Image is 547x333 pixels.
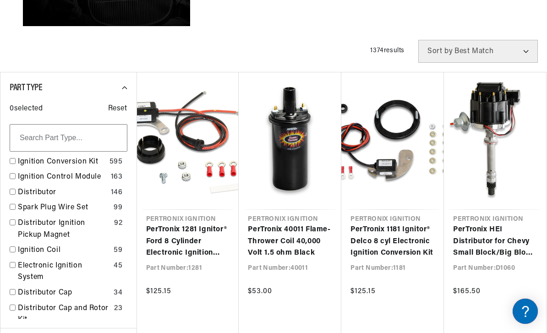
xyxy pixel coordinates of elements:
[111,187,123,199] div: 146
[10,103,43,115] span: 0 selected
[453,224,537,259] a: PerTronix HEI Distributor for Chevy Small Block/Big Block Engines
[9,229,174,243] a: Payment, Pricing, and Promotions FAQ
[114,218,122,229] div: 92
[248,224,332,259] a: PerTronix 40011 Flame-Thrower Coil 40,000 Volt 1.5 ohm Black
[9,101,174,110] div: JBA Performance Exhaust
[18,202,110,214] a: Spark Plug Wire Set
[427,48,453,55] span: Sort by
[114,287,122,299] div: 34
[18,187,107,199] a: Distributor
[108,103,127,115] span: Reset
[111,171,123,183] div: 163
[18,260,110,284] a: Electronic Ignition System
[9,78,174,92] a: FAQ
[126,264,176,273] a: POWERED BY ENCHANT
[18,218,110,241] a: Distributor Ignition Pickup Magnet
[10,83,42,93] span: Part Type
[350,224,435,259] a: PerTronix 1181 Ignitor® Delco 8 cyl Electronic Ignition Conversion Kit
[9,191,174,205] a: Orders FAQ
[9,64,174,72] div: Ignition Products
[114,245,122,257] div: 59
[370,47,405,54] span: 1374 results
[418,40,538,63] select: Sort by
[9,153,174,168] a: Shipping FAQs
[18,287,110,299] a: Distributor Cap
[114,202,122,214] div: 99
[114,303,122,315] div: 23
[9,215,174,224] div: Payment, Pricing, and Promotions
[9,116,174,130] a: FAQs
[146,224,230,259] a: PerTronix 1281 Ignitor® Ford 8 Cylinder Electronic Ignition Conversion Kit
[18,245,110,257] a: Ignition Coil
[18,171,107,183] a: Ignition Control Module
[10,124,127,152] input: Search Part Type...
[9,177,174,186] div: Orders
[9,245,174,261] button: Contact Us
[9,139,174,148] div: Shipping
[114,260,122,272] div: 45
[18,303,110,326] a: Distributor Cap and Rotor Kit
[18,156,106,168] a: Ignition Conversion Kit
[109,156,123,168] div: 595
